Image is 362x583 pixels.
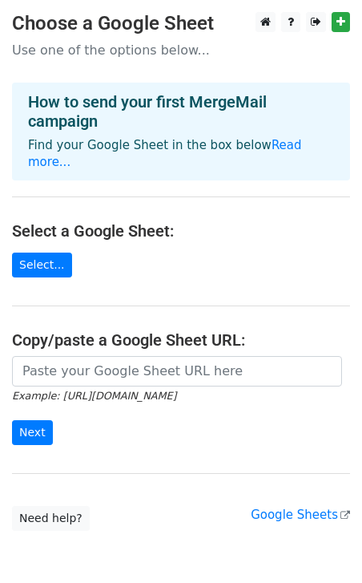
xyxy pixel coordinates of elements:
[12,42,350,59] p: Use one of the options below...
[12,506,90,531] a: Need help?
[12,253,72,277] a: Select...
[28,138,302,169] a: Read more...
[28,92,334,131] h4: How to send your first MergeMail campaign
[12,420,53,445] input: Next
[12,390,176,402] small: Example: [URL][DOMAIN_NAME]
[28,137,334,171] p: Find your Google Sheet in the box below
[12,221,350,241] h4: Select a Google Sheet:
[251,508,350,522] a: Google Sheets
[12,356,342,387] input: Paste your Google Sheet URL here
[12,12,350,35] h3: Choose a Google Sheet
[12,330,350,350] h4: Copy/paste a Google Sheet URL:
